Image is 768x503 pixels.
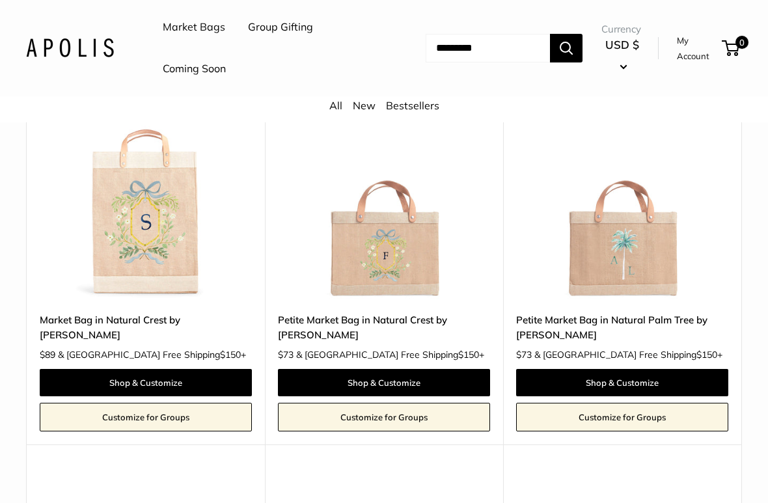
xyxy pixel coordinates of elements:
[386,99,439,112] a: Bestsellers
[40,369,252,396] a: Shop & Customize
[163,59,226,79] a: Coming Soon
[516,87,728,299] img: description_This is a limited edition artist collaboration with Watercolorist Amy Logsdon
[220,349,241,360] span: $150
[26,38,114,57] img: Apolis
[40,87,252,299] img: Market Bag in Natural Crest by Amy Logsdon
[163,18,225,37] a: Market Bags
[516,349,532,360] span: $73
[278,312,490,343] a: Petite Market Bag in Natural Crest by [PERSON_NAME]
[601,34,643,76] button: USD $
[516,369,728,396] a: Shop & Customize
[278,87,490,299] img: Petite Market Bag in Natural Crest by Amy Logsdon
[40,312,252,343] a: Market Bag in Natural Crest by [PERSON_NAME]
[278,87,490,299] a: Petite Market Bag in Natural Crest by Amy LogsdonPetite Market Bag in Natural Crest by Amy Logsdon
[10,454,139,493] iframe: Sign Up via Text for Offers
[40,403,252,431] a: Customize for Groups
[278,403,490,431] a: Customize for Groups
[516,312,728,343] a: Petite Market Bag in Natural Palm Tree by [PERSON_NAME]
[534,350,722,359] span: & [GEOGRAPHIC_DATA] Free Shipping +
[296,350,484,359] span: & [GEOGRAPHIC_DATA] Free Shipping +
[40,87,252,299] a: Market Bag in Natural Crest by Amy LogsdonMarket Bag in Natural Crest by Amy Logsdon
[278,369,490,396] a: Shop & Customize
[248,18,313,37] a: Group Gifting
[516,403,728,431] a: Customize for Groups
[550,34,583,62] button: Search
[605,38,639,51] span: USD $
[58,350,246,359] span: & [GEOGRAPHIC_DATA] Free Shipping +
[353,99,376,112] a: New
[677,33,717,64] a: My Account
[426,34,550,62] input: Search...
[723,40,739,56] a: 0
[735,36,748,49] span: 0
[278,349,294,360] span: $73
[516,87,728,299] a: description_This is a limited edition artist collaboration with Watercolorist Amy LogsdonPetite M...
[40,349,55,360] span: $89
[696,349,717,360] span: $150
[601,20,643,38] span: Currency
[329,99,342,112] a: All
[458,349,479,360] span: $150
